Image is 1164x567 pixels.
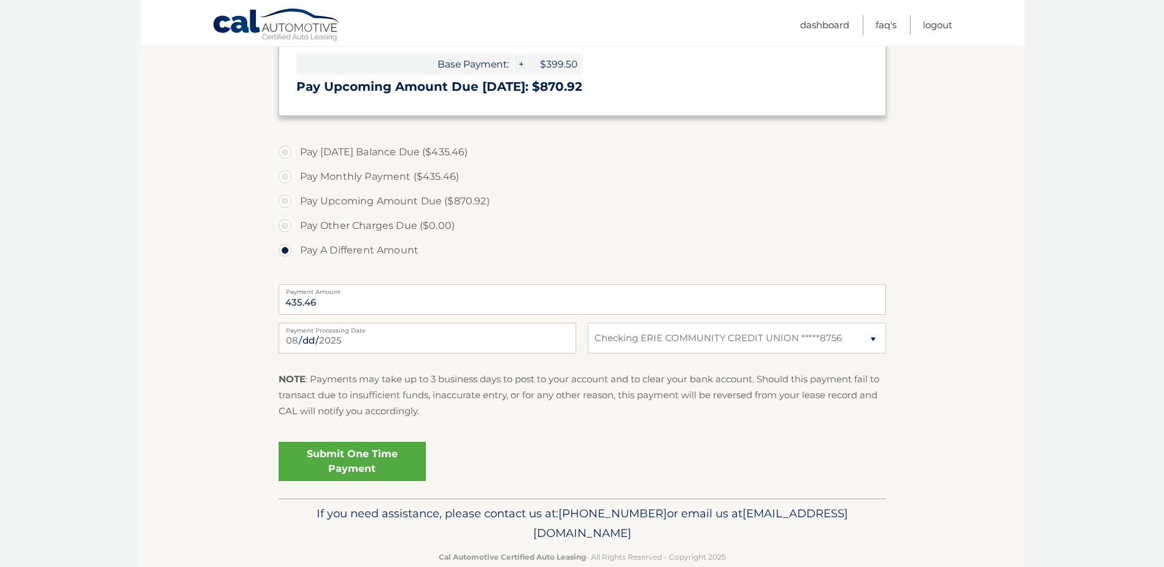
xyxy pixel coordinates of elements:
[800,15,849,35] a: Dashboard
[287,550,878,563] p: - All Rights Reserved - Copyright 2025
[279,442,426,481] a: Submit One Time Payment
[527,53,582,75] span: $399.50
[279,164,886,189] label: Pay Monthly Payment ($435.46)
[279,373,306,385] strong: NOTE
[287,504,878,543] p: If you need assistance, please contact us at: or email us at
[533,506,848,540] span: [EMAIL_ADDRESS][DOMAIN_NAME]
[296,79,868,94] h3: Pay Upcoming Amount Due [DATE]: $870.92
[212,8,341,44] a: Cal Automotive
[296,53,514,75] span: Base Payment:
[923,15,952,35] a: Logout
[279,214,886,238] label: Pay Other Charges Due ($0.00)
[558,506,667,520] span: [PHONE_NUMBER]
[439,552,586,561] strong: Cal Automotive Certified Auto Leasing
[279,371,886,420] p: : Payments may take up to 3 business days to post to your account and to clear your bank account....
[514,53,526,75] span: +
[876,15,896,35] a: FAQ's
[279,323,576,353] input: Payment Date
[279,284,886,294] label: Payment Amount
[279,284,886,315] input: Payment Amount
[279,238,886,263] label: Pay A Different Amount
[279,189,886,214] label: Pay Upcoming Amount Due ($870.92)
[279,323,576,333] label: Payment Processing Date
[279,140,886,164] label: Pay [DATE] Balance Due ($435.46)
